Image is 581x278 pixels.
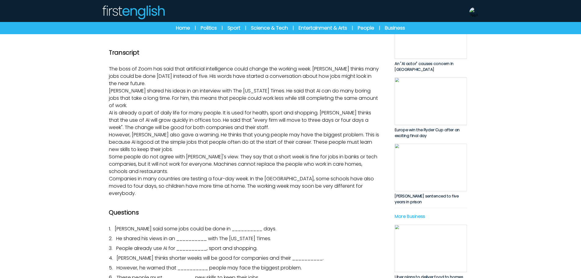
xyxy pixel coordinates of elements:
[394,61,454,73] span: An "AI actor" causes concern in [GEOGRAPHIC_DATA]
[116,245,257,252] span: People already use AI for __________, sport and shopping.
[379,25,380,31] span: |
[394,144,467,205] a: [PERSON_NAME] sentenced to five years in prison
[109,235,380,242] p: 2.
[195,25,196,31] span: |
[394,213,467,220] p: More Business
[109,255,380,262] p: 4.
[228,24,240,32] a: Sport
[394,225,467,272] img: RE7LMOZhYM0j8HK2lFzCLKdxF8GB49C0Tfp3lDZz.jpg
[394,11,467,73] a: An "AI actor" causes concern in [GEOGRAPHIC_DATA]
[109,208,380,217] h2: Questions
[245,25,246,31] span: |
[293,25,294,31] span: |
[201,24,217,32] a: Politics
[394,193,458,205] span: [PERSON_NAME] sentenced to five years in prison
[394,11,467,59] img: nFWkG8hTMZyk2tDKsFUmAPZdbsZqawhQPrljhxus.jpg
[394,78,467,139] a: Europe win the Ryder Cup after an exciting final day
[222,25,223,31] span: |
[176,24,190,32] a: Home
[115,225,276,232] span: [PERSON_NAME] said some jobs could be done in __________ days.
[109,48,380,197] div: The boss of Zoom has said that artificial intelligence could change the working week. [PERSON_NAM...
[299,24,347,32] a: Entertainment & Arts
[358,24,374,32] a: People
[394,127,460,139] span: Europe win the Ryder Cup after an exciting final day
[394,144,467,191] img: CmUNvE9iBcd3dtesz6AtlOJBJ5KgYshN613R35pY.jpg
[109,225,380,233] p: 1.
[394,78,467,125] img: mt3uDflh1M4MZksUoGhmq1JpB4vLDFX386RHkyAE.jpg
[102,5,165,20] img: Logo
[109,245,380,252] p: 3.
[116,235,271,242] span: He shared his views in an __________ with The [US_STATE] Times.
[109,48,380,57] h2: Transcript
[352,25,353,31] span: |
[117,255,324,262] span: [PERSON_NAME] thinks shorter weeks will be good for companies and their __________.
[251,24,288,32] a: Science & Tech
[385,24,405,32] a: Business
[109,264,380,272] p: 5.
[469,7,479,17] img: Neil Storey
[117,264,302,271] span: However, he warned that __________ people may face the biggest problem.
